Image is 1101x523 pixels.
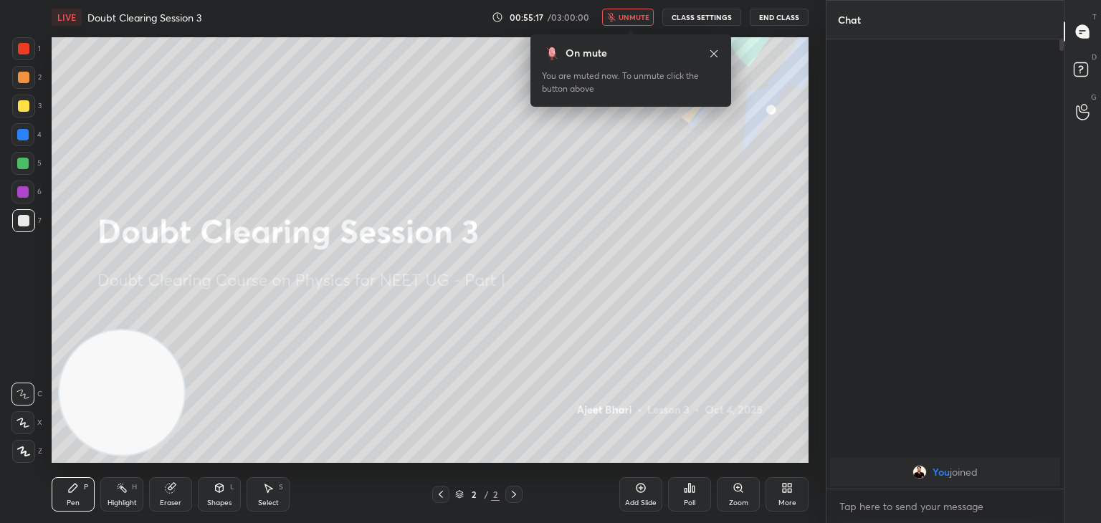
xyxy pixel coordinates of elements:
[279,484,283,491] div: S
[684,499,695,507] div: Poll
[467,490,481,499] div: 2
[1092,11,1097,22] p: T
[12,37,41,60] div: 1
[542,69,720,95] div: You are muted now. To unmute click the button above
[1092,52,1097,62] p: D
[12,440,42,463] div: Z
[12,66,42,89] div: 2
[826,1,872,39] p: Chat
[207,499,232,507] div: Shapes
[491,488,500,501] div: 2
[1091,92,1097,102] p: G
[625,499,657,507] div: Add Slide
[778,499,796,507] div: More
[67,499,80,507] div: Pen
[11,411,42,434] div: X
[87,11,201,24] h4: Doubt Clearing Session 3
[826,455,1064,489] div: grid
[12,209,42,232] div: 7
[566,46,607,61] div: On mute
[11,383,42,406] div: C
[912,465,927,479] img: 09770f7dbfa9441c9c3e57e13e3293d5.jpg
[84,484,88,491] div: P
[729,499,748,507] div: Zoom
[619,12,649,22] span: unmute
[132,484,137,491] div: H
[933,466,950,478] span: You
[11,152,42,175] div: 5
[602,9,654,26] button: unmute
[750,9,809,26] button: End Class
[484,490,488,499] div: /
[160,499,181,507] div: Eraser
[108,499,137,507] div: Highlight
[11,181,42,203] div: 6
[258,499,279,507] div: Select
[11,123,42,146] div: 4
[230,484,234,491] div: L
[12,95,42,117] div: 3
[52,9,82,26] div: LIVE
[950,466,978,478] span: joined
[662,9,741,26] button: CLASS SETTINGS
